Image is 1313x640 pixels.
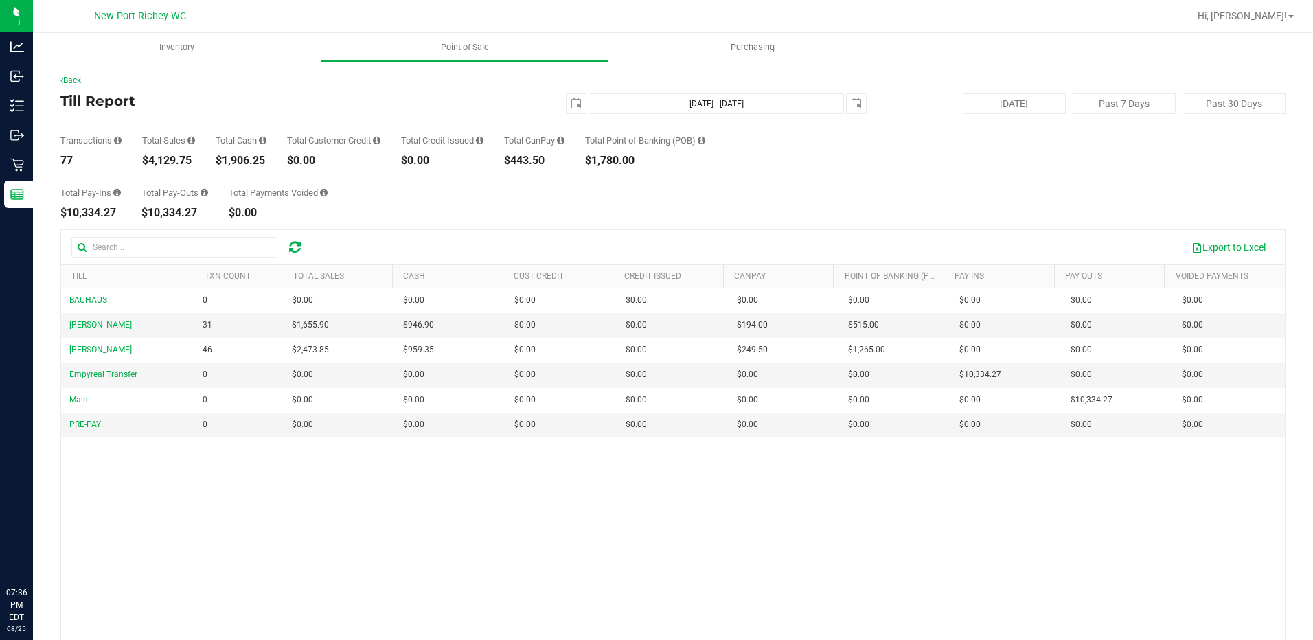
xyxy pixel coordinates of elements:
i: Sum of all successful, non-voided payment transaction amounts using account credit as the payment... [373,136,380,145]
span: $0.00 [959,319,981,332]
span: 0 [203,294,207,307]
span: $0.00 [737,418,758,431]
span: $0.00 [1182,393,1203,407]
h4: Till Report [60,93,469,108]
span: 0 [203,418,207,431]
a: Cust Credit [514,271,564,281]
a: Total Sales [293,271,344,281]
a: Purchasing [609,33,897,62]
span: $0.00 [959,393,981,407]
span: $959.35 [403,343,434,356]
span: PRE-PAY [69,420,101,429]
p: 08/25 [6,624,27,634]
span: $0.00 [959,294,981,307]
span: $0.00 [514,418,536,431]
span: $194.00 [737,319,768,332]
i: Sum of all successful, non-voided cash payment transaction amounts (excluding tips and transactio... [259,136,266,145]
i: Sum of all voided payment transaction amounts (excluding tips and transaction fees) within the da... [320,188,328,197]
span: Point of Sale [422,41,507,54]
inline-svg: Reports [10,187,24,201]
span: Empyreal Transfer [69,369,137,379]
div: Total Cash [216,136,266,145]
div: Total Customer Credit [287,136,380,145]
span: BAUHAUS [69,295,107,305]
button: Past 7 Days [1073,93,1176,114]
span: $0.00 [292,294,313,307]
span: $0.00 [626,294,647,307]
div: $10,334.27 [141,207,208,218]
span: $0.00 [848,294,869,307]
span: $0.00 [403,368,424,381]
input: Search... [71,237,277,258]
a: Back [60,76,81,85]
span: $0.00 [292,418,313,431]
i: Count of all successful payment transactions, possibly including voids, refunds, and cash-back fr... [114,136,122,145]
span: $0.00 [959,418,981,431]
span: 46 [203,343,212,356]
div: $4,129.75 [142,155,195,166]
span: $0.00 [1182,319,1203,332]
inline-svg: Analytics [10,40,24,54]
span: $10,334.27 [959,368,1001,381]
span: $0.00 [1182,343,1203,356]
button: Past 30 Days [1183,93,1286,114]
i: Sum of all successful, non-voided payment transaction amounts using CanPay (as well as manual Can... [557,136,564,145]
inline-svg: Retail [10,158,24,172]
div: Total Sales [142,136,195,145]
span: $0.00 [848,418,869,431]
span: $0.00 [1071,418,1092,431]
span: New Port Richey WC [94,10,186,22]
i: Sum of the successful, non-voided point-of-banking payment transaction amounts, both via payment ... [698,136,705,145]
a: Cash [403,271,425,281]
a: TXN Count [205,271,251,281]
inline-svg: Inventory [10,99,24,113]
a: CanPay [734,271,766,281]
p: 07:36 PM EDT [6,586,27,624]
span: $0.00 [292,368,313,381]
div: 77 [60,155,122,166]
span: 0 [203,393,207,407]
span: $0.00 [1071,294,1092,307]
span: $0.00 [626,393,647,407]
a: Point of Banking (POB) [845,271,942,281]
div: Total Credit Issued [401,136,483,145]
span: $0.00 [403,294,424,307]
span: $0.00 [1182,368,1203,381]
span: $0.00 [403,418,424,431]
button: [DATE] [963,93,1066,114]
span: Purchasing [712,41,793,54]
div: $0.00 [401,155,483,166]
button: Export to Excel [1183,236,1275,259]
div: Total Pay-Outs [141,188,208,197]
inline-svg: Outbound [10,128,24,142]
a: Point of Sale [321,33,608,62]
span: $0.00 [959,343,981,356]
span: Hi, [PERSON_NAME]! [1198,10,1287,21]
span: 31 [203,319,212,332]
span: $2,473.85 [292,343,329,356]
span: $0.00 [626,368,647,381]
span: $249.50 [737,343,768,356]
span: $0.00 [292,393,313,407]
span: select [847,94,866,113]
span: $0.00 [403,393,424,407]
span: $0.00 [626,418,647,431]
div: Total CanPay [504,136,564,145]
i: Sum of all cash pay-ins added to tills within the date range. [113,188,121,197]
div: $0.00 [229,207,328,218]
a: Pay Ins [955,271,984,281]
a: Voided Payments [1176,271,1248,281]
a: Pay Outs [1065,271,1102,281]
span: $0.00 [514,343,536,356]
span: $0.00 [514,393,536,407]
span: $0.00 [848,368,869,381]
span: select [567,94,586,113]
div: $10,334.27 [60,207,121,218]
a: Till [71,271,87,281]
a: Credit Issued [624,271,681,281]
div: Total Point of Banking (POB) [585,136,705,145]
div: $1,780.00 [585,155,705,166]
span: $0.00 [848,393,869,407]
span: $0.00 [1182,418,1203,431]
span: Main [69,395,88,404]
